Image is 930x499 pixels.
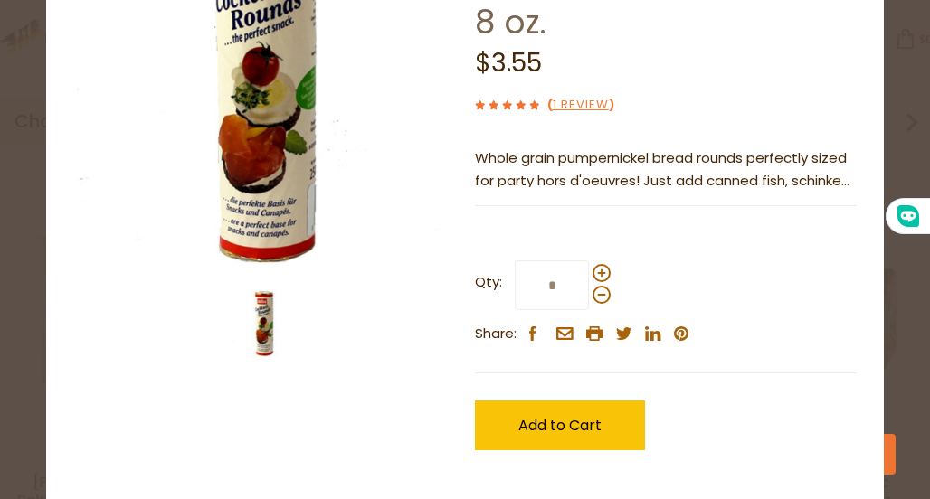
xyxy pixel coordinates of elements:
[518,415,602,436] span: Add to Cart
[475,271,502,294] strong: Qty:
[475,323,517,345] span: Share:
[475,400,645,450] button: Add to Cart
[475,45,542,80] span: $3.55
[547,96,614,113] span: ( )
[553,96,609,115] a: 1 Review
[231,290,298,357] img: Delba Whole Grain Bread Cocktail Rounds, 8 oz.
[475,147,857,193] p: Whole grain pumpernickel bread rounds perfectly sized for party hors d'oeuvres! Just add canned f...
[515,260,589,310] input: Qty:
